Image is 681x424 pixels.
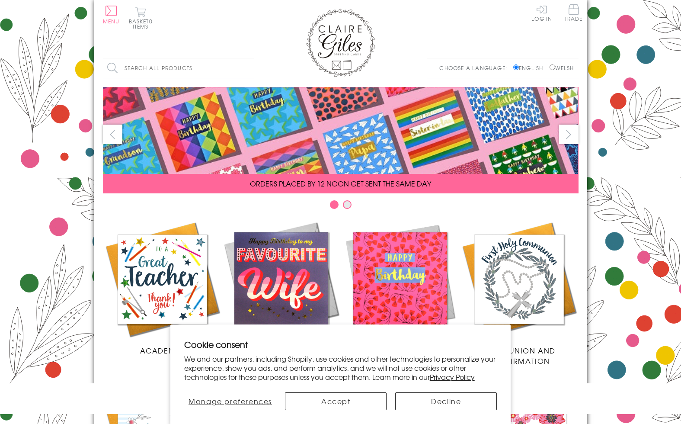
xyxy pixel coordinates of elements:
button: prev [103,125,122,144]
h2: Cookie consent [184,338,497,350]
button: Basket0 items [129,7,153,29]
span: 0 items [133,17,153,30]
input: Search all products [103,58,254,78]
label: Welsh [550,64,574,72]
a: Academic [103,220,222,356]
button: Decline [395,392,497,410]
a: New Releases [222,220,341,356]
a: Trade [565,4,583,23]
input: Welsh [550,64,555,70]
span: ORDERS PLACED BY 12 NOON GET SENT THE SAME DAY [250,178,431,189]
span: Communion and Confirmation [482,345,556,366]
input: English [513,64,519,70]
button: Carousel Page 1 (Current Slide) [330,200,339,209]
span: Academic [140,345,185,356]
label: English [513,64,547,72]
a: Privacy Policy [430,372,475,382]
button: Menu [103,6,120,24]
p: Choose a language: [439,64,512,72]
a: Birthdays [341,220,460,356]
a: Log In [531,4,552,21]
button: Manage preferences [184,392,277,410]
span: Manage preferences [189,396,272,406]
img: Claire Giles Greetings Cards [306,9,375,77]
button: Accept [285,392,387,410]
p: We and our partners, including Shopify, use cookies and other technologies to personalize your ex... [184,354,497,381]
input: Search [246,58,254,78]
button: Carousel Page 2 [343,200,352,209]
span: Menu [103,17,120,25]
button: next [559,125,579,144]
a: Communion and Confirmation [460,220,579,366]
div: Carousel Pagination [103,200,579,213]
span: Trade [565,4,583,21]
